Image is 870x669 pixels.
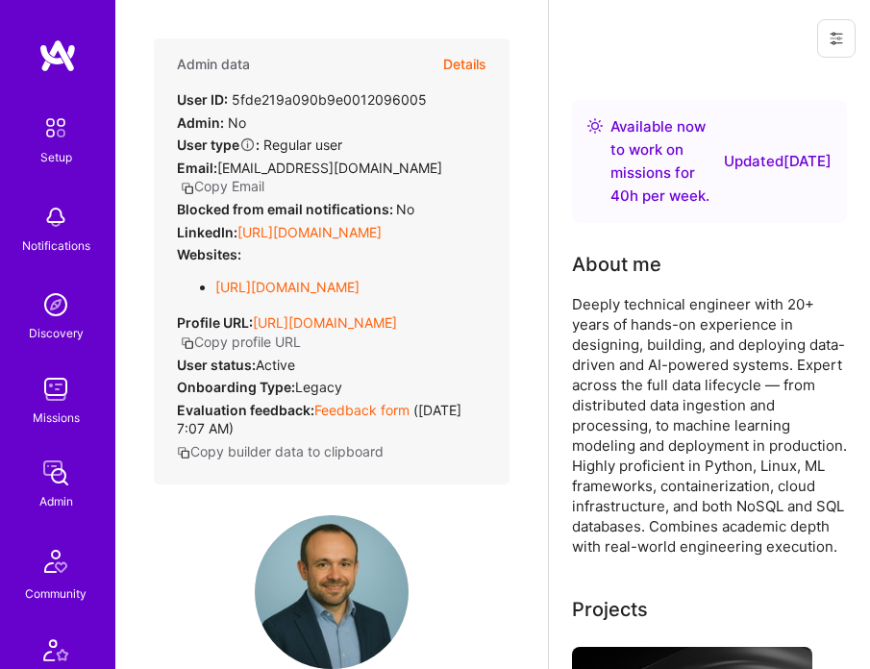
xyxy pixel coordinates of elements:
[33,409,80,428] div: Missions
[181,336,194,350] i: icon Copy
[177,401,486,438] div: ( [DATE] 7:07 AM )
[256,357,295,373] span: Active
[295,379,342,395] span: legacy
[237,224,382,240] a: [URL][DOMAIN_NAME]
[587,118,603,134] img: Availability
[25,584,87,604] div: Community
[37,370,75,409] img: teamwork
[215,279,360,295] a: [URL][DOMAIN_NAME]
[177,160,217,176] strong: Email:
[177,379,295,395] strong: Onboarding Type:
[177,246,241,262] strong: Websites:
[177,57,250,73] h4: Admin data
[40,148,72,167] div: Setup
[177,113,246,133] div: No
[181,333,301,352] button: Copy profile URL
[177,114,224,131] strong: Admin:
[177,357,256,373] strong: User status:
[37,454,75,492] img: admin teamwork
[33,538,79,584] img: Community
[29,324,84,343] div: Discovery
[36,108,76,148] img: setup
[38,38,77,73] img: logo
[610,115,716,208] div: Available now to work on missions for h per week .
[610,186,630,205] span: 40
[177,446,190,459] i: icon Copy
[177,224,237,240] strong: LinkedIn:
[217,160,442,176] span: [EMAIL_ADDRESS][DOMAIN_NAME]
[177,90,427,110] div: 5fde219a090b9e0012096005
[181,177,264,196] button: Copy Email
[177,201,396,217] strong: Blocked from email notifications:
[181,182,194,195] i: icon Copy
[177,91,228,108] strong: User ID:
[22,236,90,256] div: Notifications
[239,136,256,153] i: Help
[177,136,260,153] strong: User type :
[177,442,384,461] button: Copy builder data to clipboard
[253,314,397,331] a: [URL][DOMAIN_NAME]
[572,294,847,557] div: Deeply technical engineer with 20+ years of hands-on experience in designing, building, and deplo...
[255,515,409,669] img: User Avatar
[572,595,648,624] div: Projects
[443,38,486,90] button: Details
[39,492,73,511] div: Admin
[724,150,832,173] div: Updated [DATE]
[177,402,314,418] strong: Evaluation feedback:
[37,198,75,236] img: bell
[177,314,253,331] strong: Profile URL:
[177,200,414,219] div: No
[177,136,342,155] div: Regular user
[37,285,75,324] img: discovery
[572,250,661,279] div: About me
[314,402,410,418] a: Feedback form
